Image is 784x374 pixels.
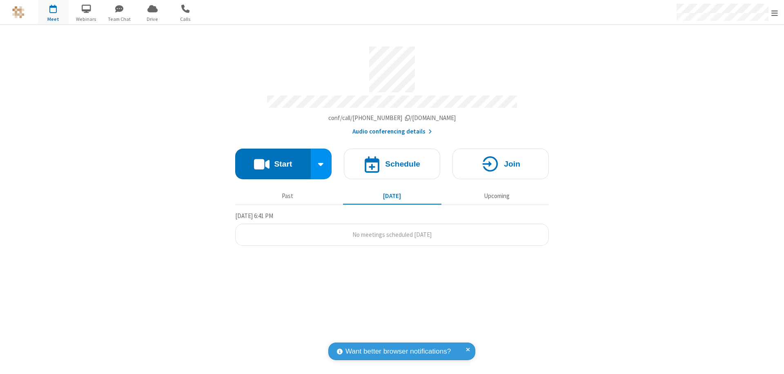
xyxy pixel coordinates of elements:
[274,160,292,168] h4: Start
[235,211,549,246] section: Today's Meetings
[137,16,168,23] span: Drive
[235,40,549,136] section: Account details
[352,127,432,136] button: Audio conferencing details
[311,149,332,179] div: Start conference options
[452,149,549,179] button: Join
[235,212,273,220] span: [DATE] 6:41 PM
[352,231,432,238] span: No meetings scheduled [DATE]
[170,16,201,23] span: Calls
[328,114,456,123] button: Copy my meeting room linkCopy my meeting room link
[343,188,441,204] button: [DATE]
[385,160,420,168] h4: Schedule
[345,346,451,357] span: Want better browser notifications?
[328,114,456,122] span: Copy my meeting room link
[344,149,440,179] button: Schedule
[238,188,337,204] button: Past
[104,16,135,23] span: Team Chat
[38,16,69,23] span: Meet
[448,188,546,204] button: Upcoming
[504,160,520,168] h4: Join
[12,6,24,18] img: QA Selenium DO NOT DELETE OR CHANGE
[235,149,311,179] button: Start
[71,16,102,23] span: Webinars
